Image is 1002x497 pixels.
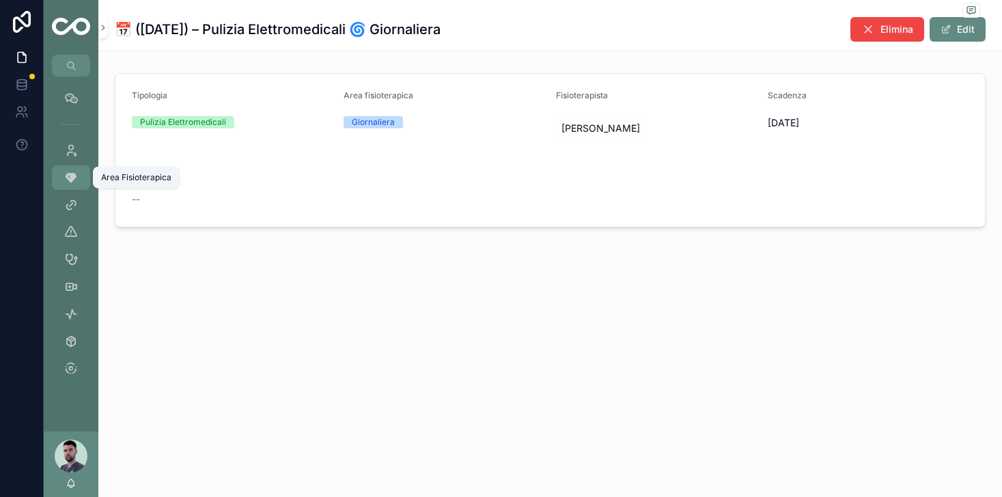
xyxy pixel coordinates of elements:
[880,23,913,36] span: Elimina
[132,193,140,206] span: --
[44,76,98,399] div: scrollable content
[768,90,807,100] span: Scadenza
[115,20,441,39] h1: 📅 ([DATE]) – Pulizia Elettromedicali 🌀 Giornaliera
[132,90,167,100] span: Tipologia
[140,116,226,128] div: Pulizia Elettromedicali
[850,17,924,42] button: Elimina
[561,122,640,135] span: [PERSON_NAME]
[52,18,90,38] img: App logo
[556,90,608,100] span: Fisioterapista
[352,116,395,128] div: Giornaliera
[930,17,986,42] button: Edit
[344,90,413,100] span: Area fisioterapica
[768,116,969,130] span: [DATE]
[101,172,171,183] div: Area Fisioterapica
